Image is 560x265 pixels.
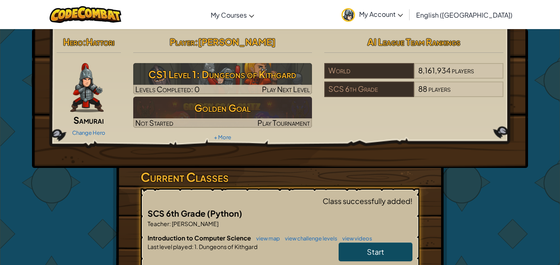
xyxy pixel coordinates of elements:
span: players [452,66,474,75]
a: My Courses [207,4,258,26]
span: : [83,36,86,48]
span: Not Started [135,118,173,127]
img: CodeCombat logo [50,6,121,23]
a: World8,161,934players [324,71,503,80]
div: SCS 6th Grade [324,82,414,97]
a: view challenge levels [281,235,337,242]
span: : [169,220,171,227]
a: Play Next Level [133,63,312,94]
h3: Current Classes [141,168,419,186]
a: Change Hero [72,129,105,136]
span: Dungeons of Kithgard [198,243,257,250]
span: Play Next Level [262,84,310,94]
a: English ([GEOGRAPHIC_DATA]) [412,4,517,26]
span: [PERSON_NAME] [171,220,219,227]
span: SCS 6th Grade [148,208,207,218]
span: Samurai [73,114,104,126]
span: Levels Completed: 0 [135,84,200,94]
span: 8,161,934 [418,66,451,75]
span: (Python) [207,208,242,218]
span: My Account [359,10,403,18]
span: Introduction to Computer Science [148,234,252,242]
span: : [195,36,198,48]
img: Golden Goal [133,97,312,128]
span: Hattori [86,36,114,48]
span: Teacher [148,220,169,227]
a: My Account [337,2,407,27]
a: + More [214,134,231,140]
span: 1. [193,243,198,250]
div: Class successfully added! [148,195,412,207]
h3: Golden Goal [133,99,312,117]
a: Golden GoalNot StartedPlay Tournament [133,97,312,128]
span: Play Tournament [257,118,310,127]
a: view map [252,235,280,242]
img: CS1 Level 1: Dungeons of Kithgard [133,63,312,94]
span: [PERSON_NAME] [198,36,275,48]
div: World [324,63,414,79]
span: : [192,243,193,250]
span: Start [367,247,384,256]
span: English ([GEOGRAPHIC_DATA]) [416,11,512,19]
a: SCS 6th Grade88players [324,89,503,99]
span: 88 [418,84,427,93]
span: players [428,84,451,93]
span: Hero [63,36,83,48]
span: My Courses [211,11,247,19]
span: Player [170,36,195,48]
img: samurai.pose.png [70,63,104,112]
h3: CS1 Level 1: Dungeons of Kithgard [133,65,312,84]
a: view videos [338,235,372,242]
span: Last level played [148,243,192,250]
span: AI League Team Rankings [367,36,460,48]
img: avatar [341,8,355,22]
